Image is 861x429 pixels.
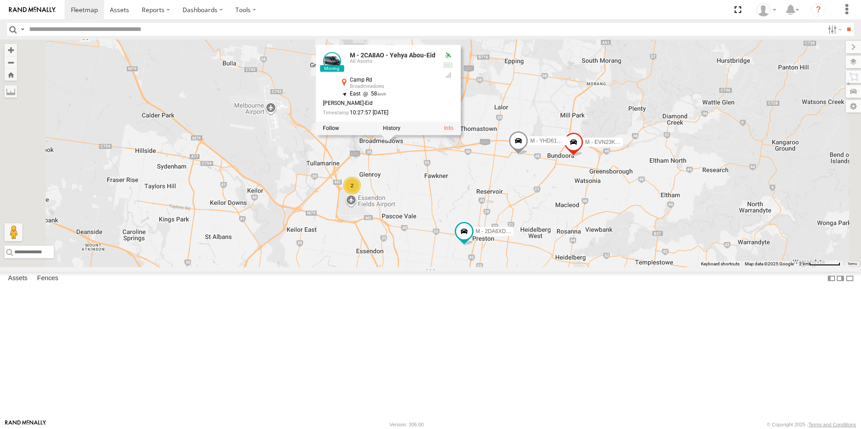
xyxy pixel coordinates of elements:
div: © Copyright 2025 - [767,422,856,427]
span: 2 km [799,261,809,266]
a: Terms and Conditions [809,422,856,427]
span: Map data ©2025 Google [745,261,794,266]
div: Broadmeadows [350,84,435,90]
button: Keyboard shortcuts [701,261,739,267]
label: Realtime tracking of Asset [323,125,339,131]
label: Measure [4,85,17,98]
button: Map Scale: 2 km per 66 pixels [796,261,843,267]
img: rand-logo.svg [9,7,56,13]
button: Zoom Home [4,69,17,81]
div: Valid GPS Fix [443,52,453,59]
span: M - 2DA6XD - [PERSON_NAME] [476,228,555,234]
a: Terms [848,262,857,266]
div: 2 [343,177,361,195]
div: No voltage information received from this device. [443,62,453,69]
button: Zoom in [4,44,17,56]
label: Dock Summary Table to the Right [836,272,845,285]
div: Date/time of location update [323,110,435,116]
div: Tye Clark [753,3,779,17]
button: Zoom out [4,56,17,69]
label: Hide Summary Table [845,272,854,285]
a: View Asset Details [323,52,341,70]
div: Camp Rd [350,77,435,83]
i: ? [811,3,826,17]
label: Map Settings [846,100,861,113]
div: GSM Signal = 4 [443,72,453,79]
a: Visit our Website [5,420,46,429]
label: View Asset History [383,125,400,131]
label: Assets [4,272,32,285]
label: Dock Summary Table to the Left [827,272,836,285]
button: Drag Pegman onto the map to open Street View [4,223,22,241]
div: Version: 306.00 [390,422,424,427]
label: Fences [33,272,63,285]
label: Search Filter Options [824,23,844,36]
a: View Asset Details [444,125,453,131]
div: [PERSON_NAME]-Eid [323,101,435,107]
span: 58 [361,91,386,97]
span: M - YHD61W - [PERSON_NAME] [530,138,611,144]
span: East [350,91,361,97]
a: M - 2CA8AO - Yehya Abou-Eid [350,52,435,59]
label: Search Query [19,23,26,36]
span: M - EVN23K - [PERSON_NAME] [585,139,664,146]
div: All Assets [350,59,435,65]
